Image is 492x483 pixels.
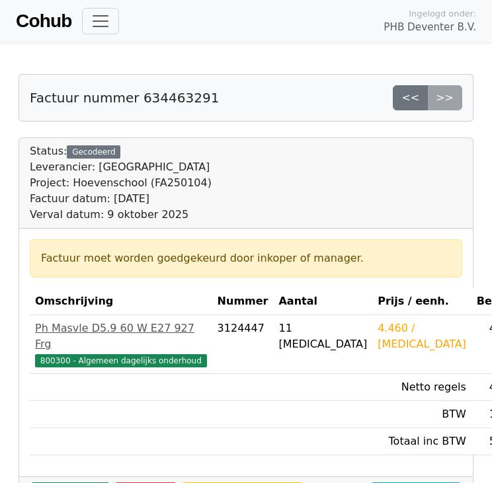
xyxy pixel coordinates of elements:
[16,5,71,37] a: Cohub
[30,159,212,175] div: Leverancier: [GEOGRAPHIC_DATA]
[393,85,428,110] a: <<
[409,7,476,20] span: Ingelogd onder:
[212,315,274,374] td: 3124447
[273,288,372,315] th: Aantal
[30,90,219,106] h5: Factuur nummer 634463291
[82,8,119,34] button: Toggle navigation
[30,207,212,223] div: Verval datum: 9 oktober 2025
[35,320,207,352] div: Ph Masvle D5.9 60 W E27 927 Frg
[35,320,207,368] a: Ph Masvle D5.9 60 W E27 927 Frg800300 - Algemeen dagelijks onderhoud
[384,20,476,35] span: PHB Deventer B.V.
[35,354,207,367] span: 800300 - Algemeen dagelijks onderhoud
[378,320,466,352] div: 4.460 / [MEDICAL_DATA]
[372,374,471,401] td: Netto regels
[67,145,120,159] div: Gecodeerd
[372,288,471,315] th: Prijs / eenh.
[30,191,212,207] div: Factuur datum: [DATE]
[278,320,367,352] div: 11 [MEDICAL_DATA]
[372,428,471,455] td: Totaal inc BTW
[30,175,212,191] div: Project: Hoevenschool (FA250104)
[372,401,471,428] td: BTW
[30,288,212,315] th: Omschrijving
[212,288,274,315] th: Nummer
[30,143,212,223] div: Status:
[41,250,451,266] div: Factuur moet worden goedgekeurd door inkoper of manager.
